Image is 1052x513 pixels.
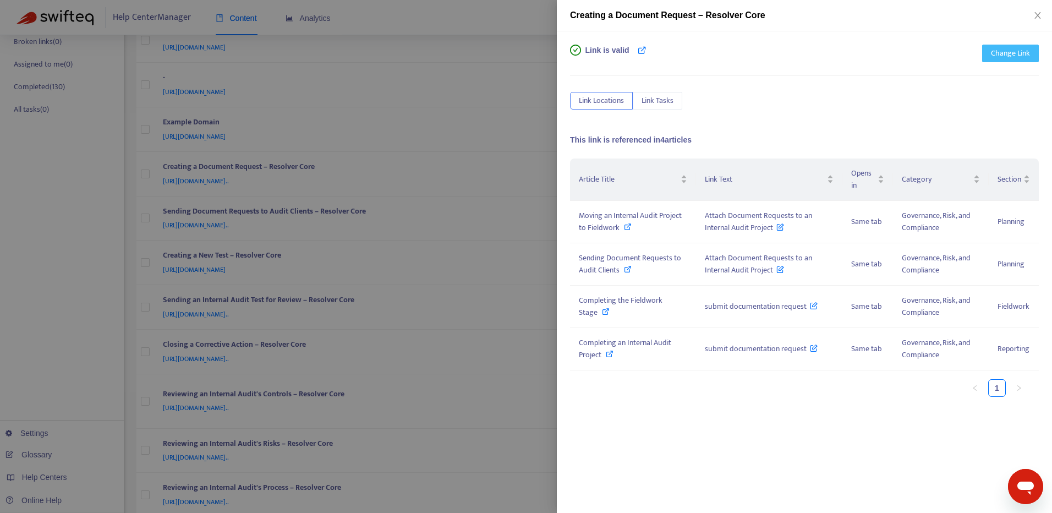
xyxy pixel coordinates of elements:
span: This link is referenced in 4 articles [570,135,692,144]
span: Article Title [579,173,678,185]
span: Category [902,173,971,185]
span: Completing the Fieldwork Stage [579,294,662,319]
th: Category [893,159,989,201]
span: Creating a Document Request – Resolver Core [570,10,765,20]
span: right [1016,385,1022,391]
button: Link Locations [570,92,633,110]
span: Section [998,173,1021,185]
span: submit documentation request [705,342,818,355]
th: Section [989,159,1039,201]
span: Moving an Internal Audit Project to Fieldwork [579,209,682,234]
span: Completing an Internal Audit Project [579,336,671,361]
span: Link is valid [585,45,629,67]
th: Article Title [570,159,696,201]
button: Close [1030,10,1045,21]
span: Same tab [851,215,882,228]
span: Governance, Risk, and Compliance [902,336,971,361]
span: Link Locations [579,95,624,107]
span: Planning [998,258,1024,270]
span: Opens in [851,167,875,192]
button: Link Tasks [633,92,682,110]
li: Next Page [1010,379,1028,397]
span: Link Text [705,173,825,185]
span: Same tab [851,300,882,313]
button: right [1010,379,1028,397]
span: submit documentation request [705,300,818,313]
span: Attach Document Requests to an Internal Audit Project [705,252,812,276]
span: Sending Document Requests to Audit Clients [579,252,681,276]
span: left [972,385,978,391]
span: Governance, Risk, and Compliance [902,252,971,276]
button: Change Link [982,45,1039,62]
li: 1 [988,379,1006,397]
span: Fieldwork [998,300,1029,313]
button: left [966,379,984,397]
span: Governance, Risk, and Compliance [902,294,971,319]
th: Link Text [696,159,842,201]
th: Opens in [842,159,893,201]
span: Change Link [991,47,1030,59]
span: Attach Document Requests to an Internal Audit Project [705,209,812,234]
span: close [1033,11,1042,20]
span: Same tab [851,258,882,270]
a: 1 [989,380,1005,396]
span: check-circle [570,45,581,56]
span: Governance, Risk, and Compliance [902,209,971,234]
span: Planning [998,215,1024,228]
span: Same tab [851,342,882,355]
iframe: Button to launch messaging window [1008,469,1043,504]
li: Previous Page [966,379,984,397]
span: Reporting [998,342,1029,355]
span: Link Tasks [642,95,673,107]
